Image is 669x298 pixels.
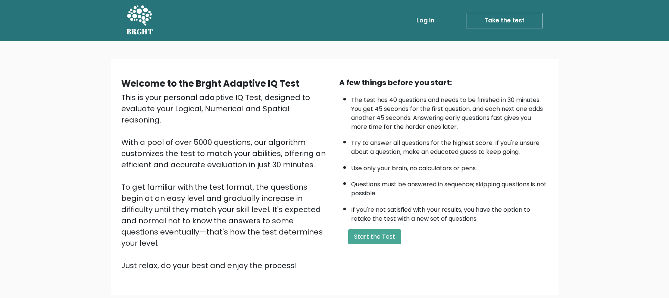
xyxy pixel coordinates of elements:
li: If you're not satisfied with your results, you have the option to retake the test with a new set ... [351,202,548,223]
h5: BRGHT [126,27,153,36]
button: Start the Test [348,229,401,244]
li: Try to answer all questions for the highest score. If you're unsure about a question, make an edu... [351,135,548,156]
div: A few things before you start: [339,77,548,88]
a: Log in [413,13,437,28]
li: Use only your brain, no calculators or pens. [351,160,548,173]
a: BRGHT [126,3,153,38]
a: Take the test [466,13,543,28]
li: Questions must be answered in sequence; skipping questions is not possible. [351,176,548,198]
li: The test has 40 questions and needs to be finished in 30 minutes. You get 45 seconds for the firs... [351,92,548,131]
b: Welcome to the Brght Adaptive IQ Test [121,77,299,90]
div: This is your personal adaptive IQ Test, designed to evaluate your Logical, Numerical and Spatial ... [121,92,330,271]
